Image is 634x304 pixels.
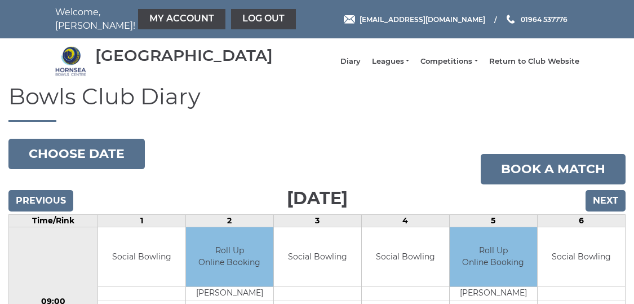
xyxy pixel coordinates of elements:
a: My Account [138,9,225,29]
td: [PERSON_NAME] [450,287,537,301]
img: Phone us [507,15,515,24]
td: 4 [361,215,449,227]
a: Leagues [372,56,409,67]
a: Diary [340,56,361,67]
input: Previous [8,190,73,212]
a: Log out [231,9,296,29]
td: 3 [273,215,361,227]
td: Roll Up Online Booking [186,227,273,287]
td: 5 [449,215,537,227]
span: [EMAIL_ADDRESS][DOMAIN_NAME] [360,15,485,23]
img: Email [344,15,355,24]
img: Hornsea Bowls Centre [55,46,86,77]
nav: Welcome, [PERSON_NAME]! [55,6,264,33]
td: 6 [537,215,625,227]
a: Book a match [481,154,626,184]
span: 01964 537776 [521,15,568,23]
td: 1 [97,215,185,227]
h1: Bowls Club Diary [8,84,626,122]
td: Social Bowling [274,227,361,287]
a: Return to Club Website [489,56,579,67]
td: 2 [185,215,273,227]
td: [PERSON_NAME] [186,287,273,301]
td: Social Bowling [362,227,449,287]
td: Social Bowling [98,227,185,287]
td: Social Bowling [538,227,625,287]
button: Choose date [8,139,145,169]
input: Next [586,190,626,212]
a: Phone us 01964 537776 [505,14,568,25]
td: Roll Up Online Booking [450,227,537,287]
div: [GEOGRAPHIC_DATA] [95,47,273,64]
a: Competitions [420,56,477,67]
a: Email [EMAIL_ADDRESS][DOMAIN_NAME] [344,14,485,25]
td: Time/Rink [9,215,98,227]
